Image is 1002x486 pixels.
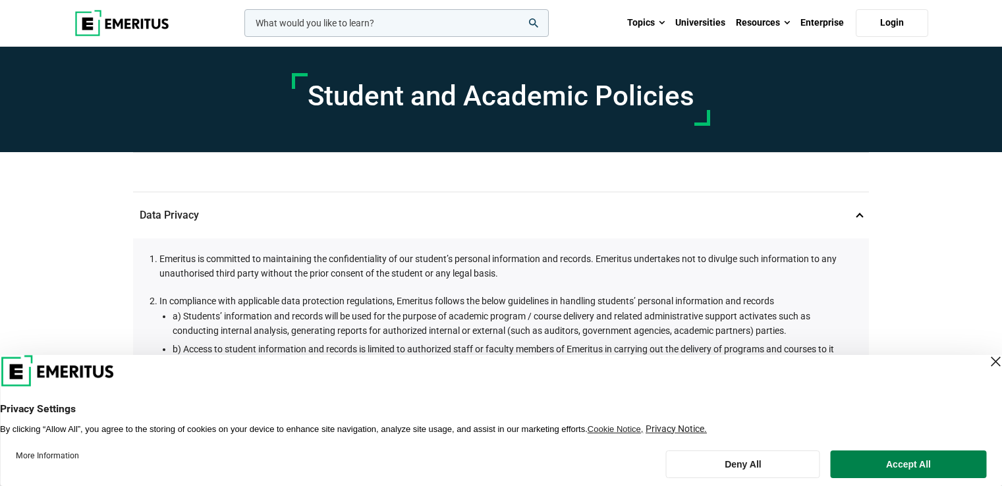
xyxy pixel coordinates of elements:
[856,9,928,37] a: Login
[308,80,694,113] h1: Student and Academic Policies
[244,9,549,37] input: woocommerce-product-search-field-0
[133,192,869,238] p: Data Privacy
[173,342,856,371] li: b) Access to student information and records is limited to authorized staff or faculty members of...
[159,252,856,281] li: Emeritus is committed to maintaining the confidentiality of our student’s personal information an...
[173,309,856,338] li: a) Students’ information and records will be used for the purpose of academic program / course de...
[159,294,856,371] li: In compliance with applicable data protection regulations, Emeritus follows the below guidelines ...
